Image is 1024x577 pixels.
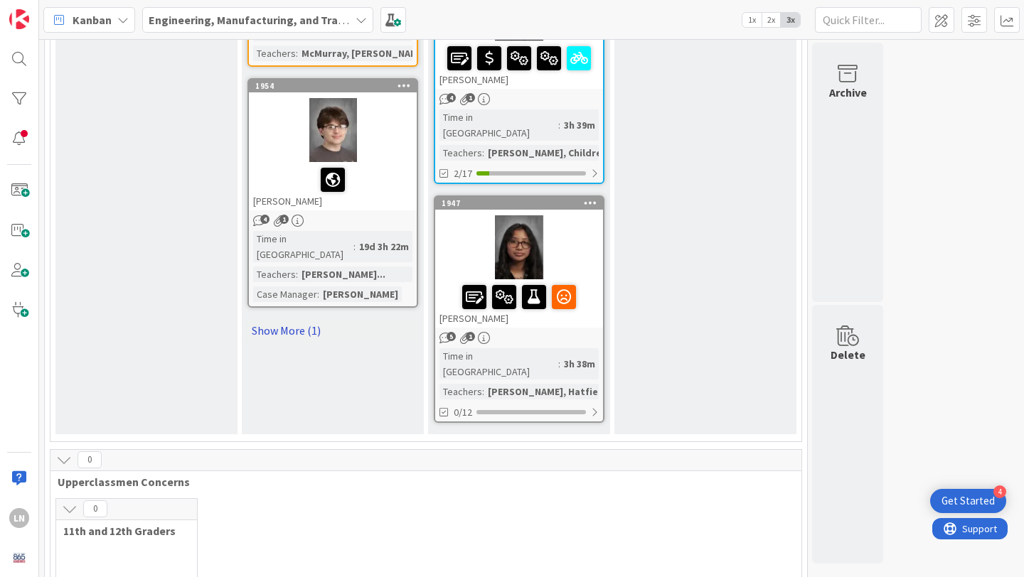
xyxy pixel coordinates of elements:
[447,332,456,341] span: 5
[63,524,179,538] span: 11th and 12th Graders
[78,451,102,468] span: 0
[742,13,762,27] span: 1x
[249,80,417,92] div: 1954
[247,319,418,342] a: Show More (1)
[482,384,484,399] span: :
[439,348,558,379] div: Time in [GEOGRAPHIC_DATA]
[319,286,402,302] div: [PERSON_NAME]
[560,356,599,372] div: 3h 38m
[9,9,29,29] img: Visit kanbanzone.com
[560,117,599,133] div: 3h 39m
[829,84,867,101] div: Archive
[296,266,298,282] span: :
[279,215,289,224] span: 1
[482,145,484,161] span: :
[253,231,353,262] div: Time in [GEOGRAPHIC_DATA]
[466,332,475,341] span: 1
[762,13,781,27] span: 2x
[439,145,482,161] div: Teachers
[993,485,1006,498] div: 4
[260,215,270,224] span: 4
[454,405,472,420] span: 0/12
[815,7,922,33] input: Quick Filter...
[353,239,356,254] span: :
[9,548,29,568] img: avatar
[435,197,603,328] div: 1947[PERSON_NAME]
[447,93,456,102] span: 4
[356,239,412,254] div: 19d 3h 22m
[435,197,603,210] div: 1947
[831,346,865,363] div: Delete
[435,279,603,328] div: [PERSON_NAME]
[253,266,296,282] div: Teachers
[296,45,298,61] span: :
[781,13,800,27] span: 3x
[454,166,472,181] span: 2/17
[298,45,449,61] div: McMurray, [PERSON_NAME], L...
[255,81,417,91] div: 1954
[83,500,107,517] span: 0
[9,508,29,528] div: LN
[73,11,112,28] span: Kanban
[442,198,603,208] div: 1947
[298,266,389,282] div: [PERSON_NAME]...
[253,286,317,302] div: Case Manager
[149,13,400,27] b: Engineering, Manufacturing, and Transportation
[434,195,604,423] a: 1947[PERSON_NAME]Time in [GEOGRAPHIC_DATA]:3h 38mTeachers:[PERSON_NAME], Hatfield, ...0/12
[942,494,995,508] div: Get Started
[30,2,65,19] span: Support
[317,286,319,302] span: :
[484,384,624,399] div: [PERSON_NAME], Hatfield, ...
[58,475,784,489] span: Upperclassmen Concerns
[558,117,560,133] span: :
[249,162,417,210] div: [PERSON_NAME]
[466,93,475,102] span: 1
[930,489,1006,513] div: Open Get Started checklist, remaining modules: 4
[253,45,296,61] div: Teachers
[439,384,482,399] div: Teachers
[247,78,418,308] a: 1954[PERSON_NAME]Time in [GEOGRAPHIC_DATA]:19d 3h 22mTeachers:[PERSON_NAME]...Case Manager:[PERSO...
[484,145,629,161] div: [PERSON_NAME], Childress, ...
[558,356,560,372] span: :
[439,109,558,141] div: Time in [GEOGRAPHIC_DATA]
[435,41,603,89] div: [PERSON_NAME]
[249,80,417,210] div: 1954[PERSON_NAME]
